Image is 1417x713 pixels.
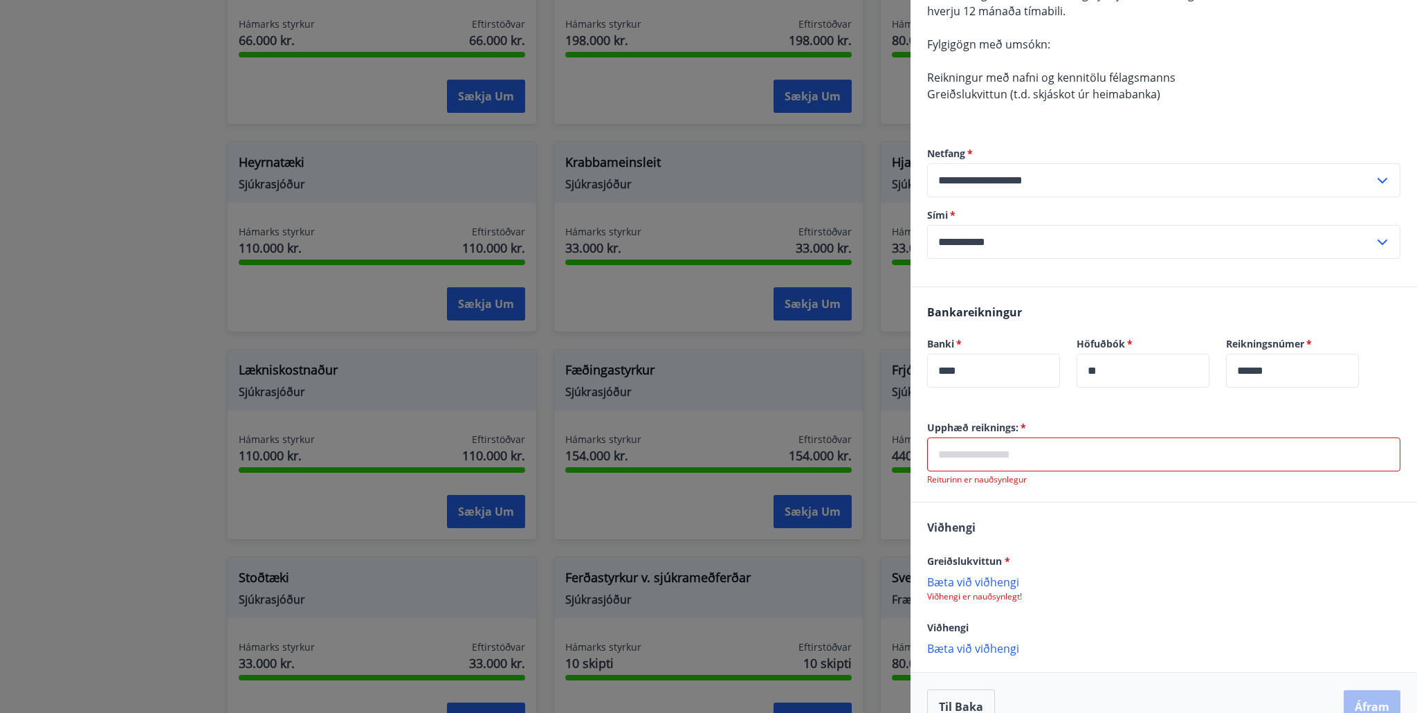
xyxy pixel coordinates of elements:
[927,70,1176,85] span: Reikningur með nafni og kennitölu félagsmanns
[927,641,1400,655] p: Bæta við viðhengi
[927,87,1160,102] span: Greiðslukvittun (t.d. skjáskot úr heimabanka)
[927,305,1022,320] span: Bankareikningur
[927,421,1400,435] label: Upphæð reiknings:
[927,147,1400,161] label: Netfang
[927,337,1060,351] label: Banki
[927,208,1400,222] label: Sími
[927,437,1400,471] div: Upphæð reiknings:
[1077,337,1209,351] label: Höfuðbók
[927,591,1400,602] p: Viðhengi er nauðsynlegt!
[927,37,1050,52] span: Fylgigögn með umsókn:
[927,520,976,535] span: Viðhengi
[927,575,1400,588] p: Bæta við viðhengi
[1226,337,1359,351] label: Reikningsnúmer
[927,621,969,634] span: Viðhengi
[927,554,1010,568] span: Greiðslukvittun
[927,474,1400,485] p: Reiturinn er nauðsynlegur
